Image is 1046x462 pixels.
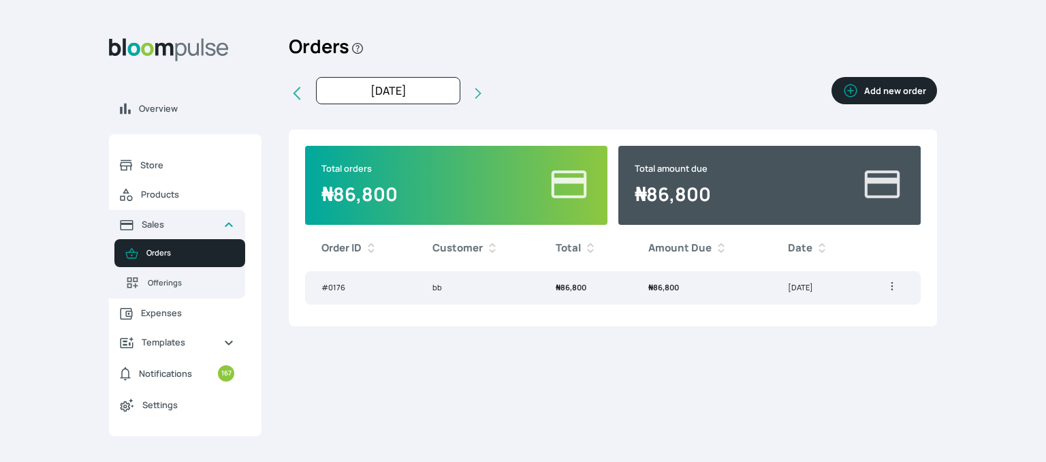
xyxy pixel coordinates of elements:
span: ₦ [648,282,653,292]
span: 86,800 [648,282,679,292]
span: Overview [139,102,251,115]
small: 167 [218,365,234,382]
a: Sales [109,210,245,239]
img: Bloom Logo [109,38,229,61]
a: Settings [109,390,245,420]
td: # 0176 [305,271,416,305]
a: Store [109,151,245,180]
a: Templates [109,328,245,357]
span: 86,800 [556,282,586,292]
span: Expenses [141,307,234,320]
span: Notifications [139,367,192,380]
a: Expenses [109,298,245,328]
b: Amount Due [648,241,712,256]
button: Add new order [831,77,937,104]
a: Add new order [831,77,937,110]
p: Total amount due [635,162,711,175]
span: Products [141,188,234,201]
span: 86,800 [321,181,398,206]
span: Sales [142,218,212,231]
a: Offerings [114,267,245,298]
b: Customer [432,241,483,256]
span: ₦ [321,181,333,206]
span: Orders [146,247,234,259]
span: 86,800 [635,181,711,206]
b: Date [788,241,812,256]
span: Offerings [148,277,234,289]
aside: Sidebar [109,27,261,446]
td: [DATE] [772,271,863,305]
a: Products [109,180,245,210]
a: Notifications167 [109,357,245,390]
a: Orders [114,239,245,267]
p: Total orders [321,162,398,175]
td: bb [416,271,540,305]
b: Order ID [321,241,362,256]
span: ₦ [556,282,560,292]
a: Overview [109,94,261,123]
span: Settings [142,399,234,412]
h2: Orders [289,27,364,77]
span: Templates [142,336,212,349]
span: Store [140,159,234,172]
span: ₦ [635,181,646,206]
b: Total [556,241,581,256]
